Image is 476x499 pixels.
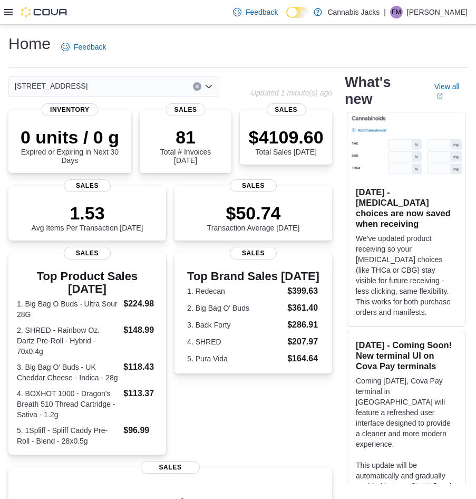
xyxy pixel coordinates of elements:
span: Feedback [74,42,106,52]
h3: Top Product Sales [DATE] [17,270,158,295]
dt: 5. 1Spliff - Spliff Caddy Pre-Roll - Blend - 28x0.5g [17,425,119,446]
dt: 5. Pura Vida [187,353,283,364]
a: Feedback [229,2,282,23]
p: $50.74 [207,203,300,224]
span: Feedback [246,7,278,17]
dt: 1. Big Bag O Buds - Ultra Sour 28G [17,299,119,320]
dt: 1. Redecan [187,286,283,296]
h1: Home [8,33,51,54]
dt: 3. Back Forty [187,320,283,330]
p: Cannabis Jacks [327,6,380,18]
div: Total # Invoices [DATE] [148,127,224,165]
span: EM [392,6,401,18]
p: We've updated product receiving so your [MEDICAL_DATA] choices (like THCa or CBG) stay visible fo... [356,233,456,318]
dd: $399.63 [287,285,319,298]
img: Cova [21,7,69,17]
span: [STREET_ADDRESS] [15,80,88,92]
span: Sales [64,247,111,260]
p: [PERSON_NAME] [407,6,468,18]
h3: Top Brand Sales [DATE] [187,270,319,283]
p: Coming [DATE], Cova Pay terminal in [GEOGRAPHIC_DATA] will feature a refreshed user interface des... [356,376,456,449]
p: 81 [148,127,224,148]
dd: $224.98 [123,298,158,310]
button: Clear input [193,82,201,91]
dt: 3. Big Bag O' Buds - UK Cheddar Cheese - Indica - 28g [17,362,119,383]
dt: 2. SHRED - Rainbow Oz. Dartz Pre-Roll - Hybrid - 70x0.4g [17,325,119,357]
svg: External link [436,93,443,99]
h2: What's new [345,74,422,108]
dd: $118.43 [123,361,158,373]
dd: $148.99 [123,324,158,337]
dt: 4. SHRED [187,337,283,347]
span: Inventory [42,103,98,116]
div: Total Sales [DATE] [249,127,324,156]
span: Sales [230,179,277,192]
dd: $96.99 [123,424,158,437]
div: Expired or Expiring in Next 30 Days [17,127,123,165]
dd: $164.64 [287,352,319,365]
dd: $286.91 [287,319,319,331]
p: 1.53 [32,203,143,224]
p: $4109.60 [249,127,324,148]
div: Avg Items Per Transaction [DATE] [32,203,143,232]
div: Transaction Average [DATE] [207,203,300,232]
a: Feedback [57,36,110,57]
p: | [384,6,386,18]
input: Dark Mode [286,7,308,18]
dt: 4. BOXHOT 1000 - Dragon's Breath 510 Thread Cartridge - Sativa - 1.2g [17,388,119,420]
span: Sales [166,103,206,116]
span: Sales [230,247,277,260]
h3: [DATE] - Coming Soon! New terminal UI on Cova Pay terminals [356,340,456,371]
span: Sales [141,461,200,474]
span: Sales [64,179,111,192]
h3: [DATE] - [MEDICAL_DATA] choices are now saved when receiving [356,187,456,229]
dd: $207.97 [287,335,319,348]
p: Updated 1 minute(s) ago [251,89,332,97]
a: View allExternal link [434,82,468,99]
span: Sales [266,103,306,116]
dd: $361.40 [287,302,319,314]
p: 0 units / 0 g [17,127,123,148]
dd: $113.37 [123,387,158,400]
dt: 2. Big Bag O' Buds [187,303,283,313]
button: Open list of options [205,82,213,91]
div: Emily Mangone [390,6,403,18]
